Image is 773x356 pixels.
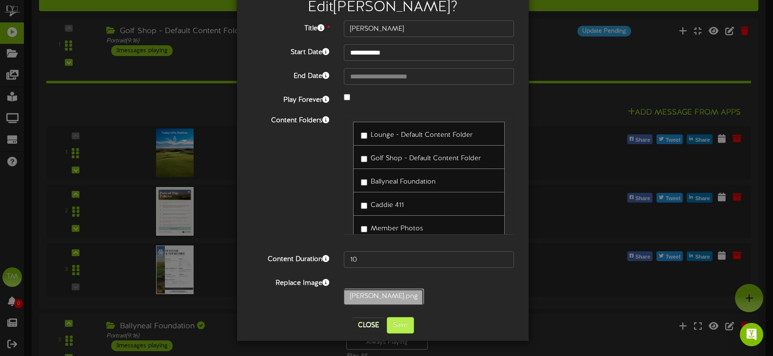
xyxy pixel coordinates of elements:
[352,318,385,333] button: Close
[387,317,414,334] button: Save
[371,131,473,139] span: Lounge - Default Content Folder
[361,156,367,162] input: Golf Shop - Default Content Folder
[244,251,337,264] label: Content Duration
[244,20,337,34] label: Title
[361,226,367,232] input: Member Photos
[361,203,367,209] input: Caddie 411
[371,202,404,209] span: Caddie 411
[371,178,436,186] span: Ballyneal Foundation
[244,68,337,81] label: End Date
[244,275,337,288] label: Replace Image
[361,179,367,186] input: Ballyneal Foundation
[371,225,423,232] span: Member Photos
[740,323,763,346] div: Open Intercom Messenger
[344,20,514,37] input: Title
[361,132,367,139] input: Lounge - Default Content Folder
[244,92,337,105] label: Play Forever
[371,155,481,162] span: Golf Shop - Default Content Folder
[244,44,337,57] label: Start Date
[244,112,337,126] label: Content Folders
[344,251,514,268] input: 15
